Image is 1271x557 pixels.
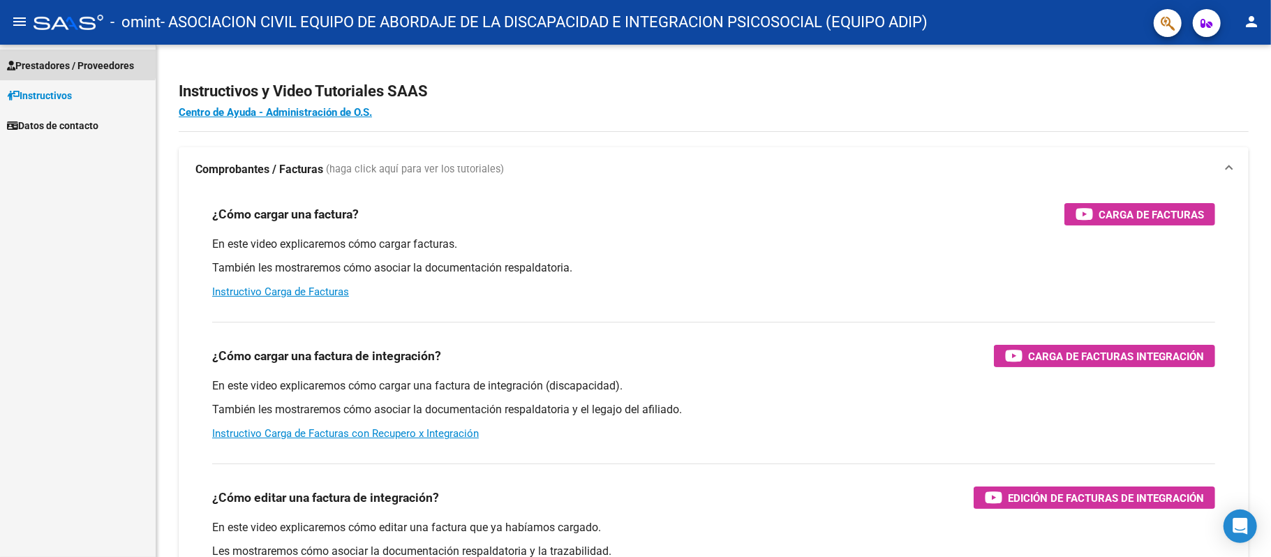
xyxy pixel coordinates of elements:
mat-icon: menu [11,13,28,30]
p: En este video explicaremos cómo cargar una factura de integración (discapacidad). [212,378,1215,394]
span: Datos de contacto [7,118,98,133]
h2: Instructivos y Video Tutoriales SAAS [179,78,1249,105]
span: (haga click aquí para ver los tutoriales) [326,162,504,177]
span: Carga de Facturas Integración [1028,348,1204,365]
button: Edición de Facturas de integración [974,487,1215,509]
span: Prestadores / Proveedores [7,58,134,73]
h3: ¿Cómo cargar una factura? [212,205,359,224]
mat-icon: person [1243,13,1260,30]
p: También les mostraremos cómo asociar la documentación respaldatoria. [212,260,1215,276]
span: Carga de Facturas [1099,206,1204,223]
span: - omint [110,7,161,38]
span: Edición de Facturas de integración [1008,489,1204,507]
button: Carga de Facturas Integración [994,345,1215,367]
a: Centro de Ayuda - Administración de O.S. [179,106,372,119]
h3: ¿Cómo cargar una factura de integración? [212,346,441,366]
a: Instructivo Carga de Facturas [212,285,349,298]
strong: Comprobantes / Facturas [195,162,323,177]
span: Instructivos [7,88,72,103]
button: Carga de Facturas [1064,203,1215,225]
div: Open Intercom Messenger [1224,510,1257,543]
p: En este video explicaremos cómo cargar facturas. [212,237,1215,252]
h3: ¿Cómo editar una factura de integración? [212,488,439,507]
p: También les mostraremos cómo asociar la documentación respaldatoria y el legajo del afiliado. [212,402,1215,417]
a: Instructivo Carga de Facturas con Recupero x Integración [212,427,479,440]
mat-expansion-panel-header: Comprobantes / Facturas (haga click aquí para ver los tutoriales) [179,147,1249,192]
span: - ASOCIACION CIVIL EQUIPO DE ABORDAJE DE LA DISCAPACIDAD E INTEGRACION PSICOSOCIAL (EQUIPO ADIP) [161,7,928,38]
p: En este video explicaremos cómo editar una factura que ya habíamos cargado. [212,520,1215,535]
